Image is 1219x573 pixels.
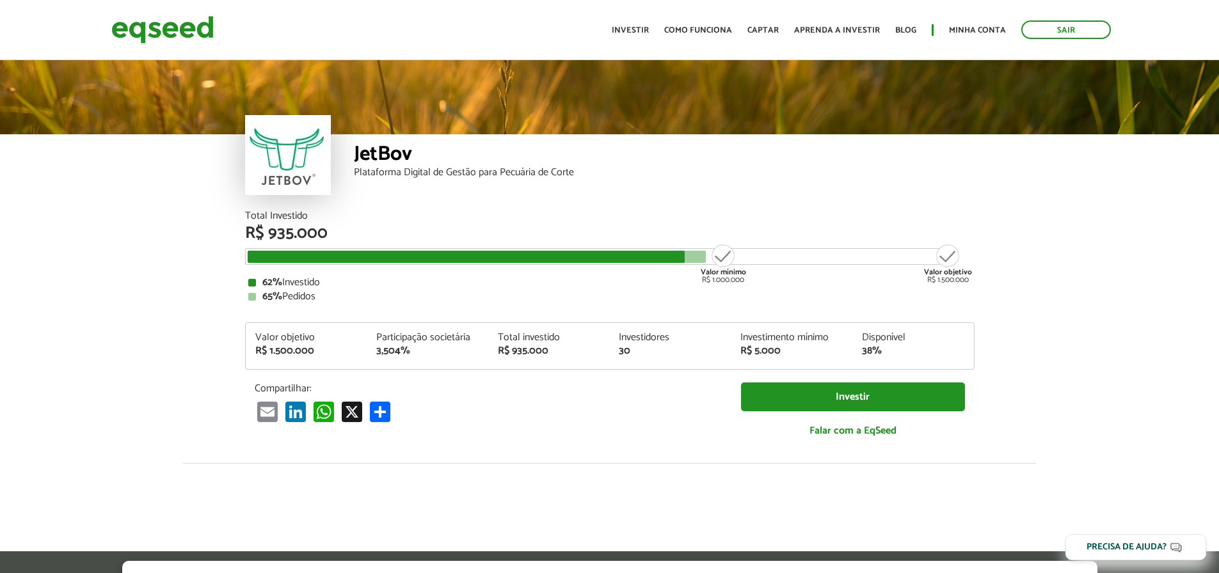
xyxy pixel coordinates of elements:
[498,346,600,356] div: R$ 935.000
[255,333,358,343] div: Valor objetivo
[354,168,975,178] div: Plataforma Digital de Gestão para Pecuária de Corte
[862,333,964,343] div: Disponível
[245,225,975,242] div: R$ 935.000
[367,401,393,422] a: Compartilhar
[248,278,971,288] div: Investido
[619,333,721,343] div: Investidores
[701,266,746,278] strong: Valor mínimo
[949,26,1006,35] a: Minha conta
[311,401,337,422] a: WhatsApp
[895,26,916,35] a: Blog
[376,333,479,343] div: Participação societária
[283,401,308,422] a: LinkedIn
[740,333,843,343] div: Investimento mínimo
[740,346,843,356] div: R$ 5.000
[255,382,722,395] p: Compartilhar:
[1021,20,1111,39] a: Sair
[619,346,721,356] div: 30
[339,401,365,422] a: X
[747,26,779,35] a: Captar
[255,346,358,356] div: R$ 1.500.000
[248,292,971,302] div: Pedidos
[741,418,965,444] a: Falar com a EqSeed
[794,26,880,35] a: Aprenda a investir
[612,26,649,35] a: Investir
[262,288,282,305] strong: 65%
[924,266,972,278] strong: Valor objetivo
[498,333,600,343] div: Total investido
[699,243,747,284] div: R$ 1.000.000
[376,346,479,356] div: 3,504%
[924,243,972,284] div: R$ 1.500.000
[862,346,964,356] div: 38%
[111,13,214,47] img: EqSeed
[262,274,282,291] strong: 62%
[245,211,975,221] div: Total Investido
[255,401,280,422] a: Email
[354,144,975,168] div: JetBov
[664,26,732,35] a: Como funciona
[741,382,965,411] a: Investir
